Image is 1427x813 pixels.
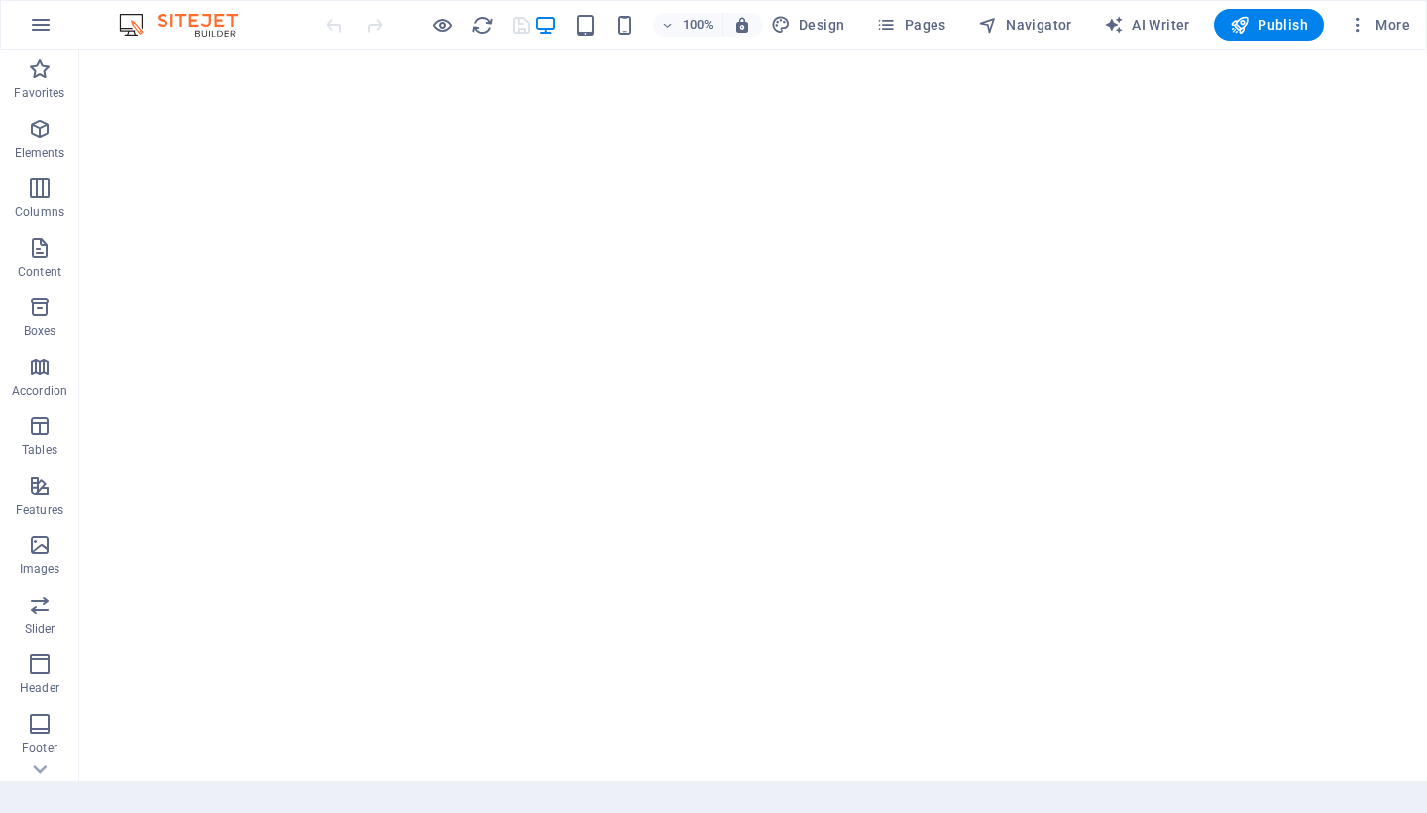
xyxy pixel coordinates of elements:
button: Navigator [970,9,1080,41]
button: Pages [868,9,953,41]
p: Slider [25,621,55,637]
span: Navigator [978,15,1072,35]
p: Favorites [14,85,64,101]
p: Content [18,264,61,280]
span: More [1348,15,1410,35]
span: AI Writer [1104,15,1190,35]
i: On resize automatically adjust zoom level to fit chosen device. [733,16,751,34]
span: Design [771,15,845,35]
p: Images [20,561,60,577]
button: More [1340,9,1418,41]
button: reload [471,13,494,37]
p: Features [16,502,63,518]
p: Accordion [12,383,67,399]
div: Design (Ctrl+Alt+Y) [763,9,853,41]
button: Click here to leave preview mode and continue editing [431,13,455,37]
p: Columns [15,204,64,220]
button: AI Writer [1096,9,1198,41]
h6: 100% [683,13,714,37]
p: Tables [22,442,57,458]
button: Publish [1214,9,1324,41]
p: Elements [15,145,65,161]
p: Footer [22,740,57,755]
p: Boxes [24,323,56,339]
button: 100% [653,13,723,37]
i: Reload page [471,14,494,37]
span: Publish [1230,15,1308,35]
span: Pages [876,15,945,35]
img: Editor Logo [114,13,263,37]
button: Design [763,9,853,41]
p: Header [20,680,59,696]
